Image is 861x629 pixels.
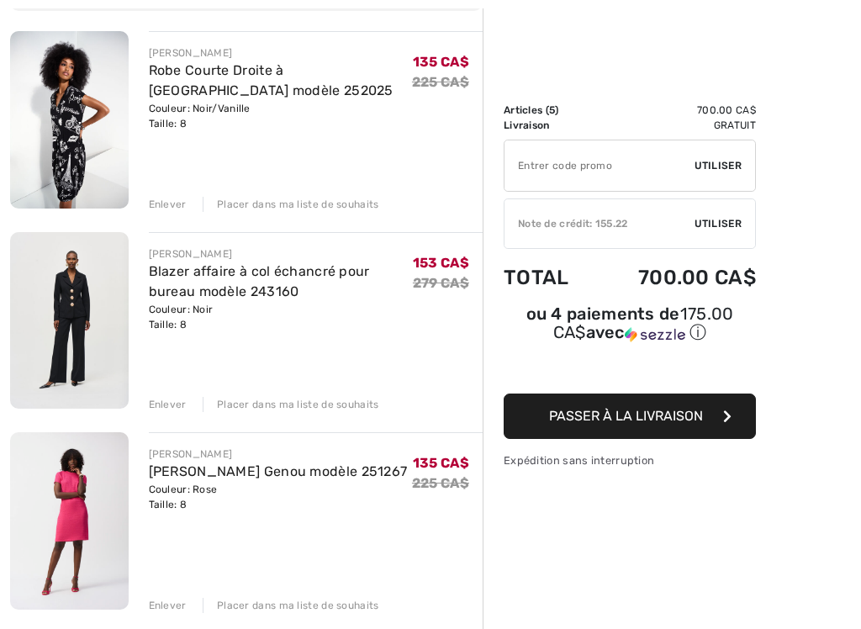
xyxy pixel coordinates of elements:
[549,104,555,116] span: 5
[504,452,756,468] div: Expédition sans interruption
[504,249,594,306] td: Total
[504,306,756,344] div: ou 4 paiements de avec
[594,249,756,306] td: 700.00 CA$
[594,103,756,118] td: 700.00 CA$
[594,118,756,133] td: Gratuit
[149,482,408,512] div: Couleur: Rose Taille: 8
[149,447,408,462] div: [PERSON_NAME]
[149,101,412,131] div: Couleur: Noir/Vanille Taille: 8
[149,263,370,299] a: Blazer affaire à col échancré pour bureau modèle 243160
[149,397,187,412] div: Enlever
[504,118,594,133] td: Livraison
[149,246,413,262] div: [PERSON_NAME]
[149,463,408,479] a: [PERSON_NAME] Genou modèle 251267
[149,45,412,61] div: [PERSON_NAME]
[149,598,187,613] div: Enlever
[413,255,469,271] span: 153 CA$
[413,455,469,471] span: 135 CA$
[695,158,742,173] span: Utiliser
[10,31,129,209] img: Robe Courte Droite à Cordon modèle 252025
[625,327,685,342] img: Sezzle
[549,408,703,424] span: Passer à la livraison
[149,62,394,98] a: Robe Courte Droite à [GEOGRAPHIC_DATA] modèle 252025
[203,598,379,613] div: Placer dans ma liste de souhaits
[553,304,734,342] span: 175.00 CA$
[504,140,695,191] input: Code promo
[10,232,129,409] img: Blazer affaire à col échancré pour bureau modèle 243160
[413,275,469,291] s: 279 CA$
[412,74,469,90] s: 225 CA$
[149,302,413,332] div: Couleur: Noir Taille: 8
[695,216,742,231] span: Utiliser
[504,216,695,231] div: Note de crédit: 155.22
[504,394,756,439] button: Passer à la livraison
[149,197,187,212] div: Enlever
[203,197,379,212] div: Placer dans ma liste de souhaits
[203,397,379,412] div: Placer dans ma liste de souhaits
[413,54,469,70] span: 135 CA$
[504,103,594,118] td: Articles ( )
[504,306,756,350] div: ou 4 paiements de175.00 CA$avecSezzle Cliquez pour en savoir plus sur Sezzle
[10,432,129,609] img: Robe Fourreau Genou modèle 251267
[412,475,469,491] s: 225 CA$
[504,350,756,388] iframe: PayPal-paypal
